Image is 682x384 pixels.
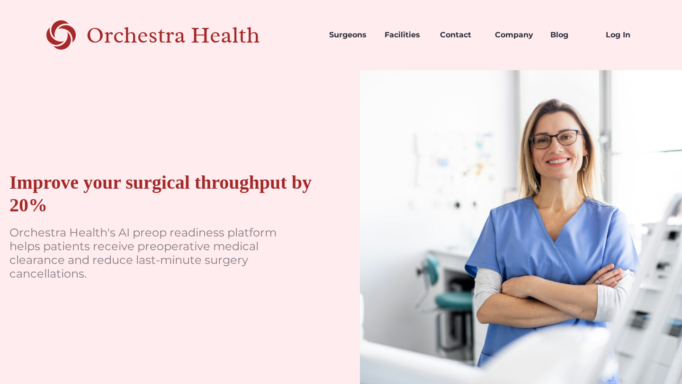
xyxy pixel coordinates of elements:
p: Orchestra Health's AI preop readiness platform helps patients receive preoperative medical cleara... [9,226,294,280]
a: Surgeons [322,19,377,51]
a: Contact [432,19,488,51]
a: home [29,19,293,51]
a: Facilities [377,19,432,51]
a: Company [487,19,543,51]
div: Improve your surgical throughput by 20% [9,171,313,217]
a: Blog [543,19,598,51]
a: Log In [598,19,654,51]
div: Orchestra Health [86,26,293,45]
